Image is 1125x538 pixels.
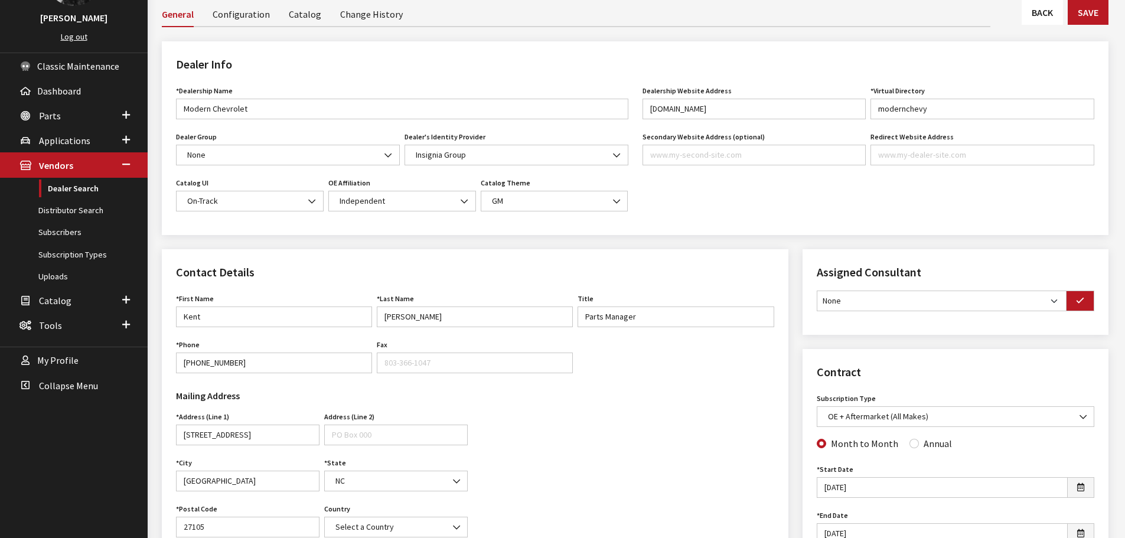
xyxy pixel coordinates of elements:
span: Independent [336,195,468,207]
span: Independent [328,191,476,211]
label: Dealer's Identity Provider [405,132,485,142]
button: Open date picker [1067,477,1094,498]
a: Change History [340,1,403,26]
h2: Contact Details [176,263,774,281]
h2: Contract [817,363,1094,381]
input: www.my-second-site.com [643,145,866,165]
span: OE + Aftermarket (All Makes) [817,406,1094,427]
span: Select a Country [332,521,460,533]
input: site-name [870,99,1094,119]
span: On-Track [184,195,316,207]
input: www.my-dealer-site.com [870,145,1094,165]
label: OE Affiliation [328,178,370,188]
span: Select a Country [324,517,468,537]
label: Postal Code [176,504,217,514]
label: End Date [817,510,848,521]
h2: Dealer Info [176,56,1094,73]
input: Rock Hill [176,471,319,491]
input: 153 South Oakland Avenue [176,425,319,445]
input: John [176,307,372,327]
input: 29730 [176,517,319,537]
label: Catalog Theme [481,178,530,188]
label: *Virtual Directory [870,86,925,96]
h2: Assigned Consultant [817,263,1094,281]
label: Title [578,294,594,304]
h3: [PERSON_NAME] [12,11,136,25]
label: Subscription Type [817,393,876,404]
span: Classic Maintenance [37,60,119,72]
input: 888-579-4458 [176,353,372,373]
span: Tools [39,319,62,331]
label: *Dealership Name [176,86,233,96]
label: Dealer Group [176,132,217,142]
button: Assign selected Consultant [1066,291,1094,311]
span: OE + Aftermarket (All Makes) [824,410,1087,423]
label: State [324,458,346,468]
input: My Dealer [176,99,628,119]
label: Last Name [377,294,414,304]
span: Collapse Menu [39,380,98,392]
label: Country [324,504,350,514]
a: General [162,1,194,27]
label: Start Date [817,464,853,475]
label: Month to Month [831,436,898,451]
span: Vendors [39,160,73,172]
label: Redirect Website Address [870,132,954,142]
input: 803-366-1047 [377,353,573,373]
span: Parts [39,110,61,122]
label: Phone [176,340,200,350]
span: On-Track [176,191,324,211]
input: Doe [377,307,573,327]
label: Secondary Website Address (optional) [643,132,765,142]
a: Configuration [213,1,270,26]
label: City [176,458,192,468]
input: www.my-dealer-site.com [643,99,866,119]
input: Manager [578,307,774,327]
h3: Mailing Address [176,389,468,403]
span: Applications [39,135,90,146]
input: PO Box 000 [324,425,468,445]
span: None [184,149,392,161]
label: First Name [176,294,214,304]
span: NC [332,475,460,487]
span: NC [324,471,468,491]
span: Insignia Group [412,149,621,161]
a: Log out [61,31,87,42]
span: Catalog [39,295,71,307]
label: Annual [924,436,952,451]
label: Fax [377,340,387,350]
span: None [176,145,400,165]
span: Insignia Group [405,145,628,165]
input: M/d/yyyy [817,477,1068,498]
span: Dashboard [37,85,81,97]
label: Catalog UI [176,178,208,188]
label: Address (Line 2) [324,412,374,422]
span: GM [481,191,628,211]
span: GM [488,195,621,207]
label: Address (Line 1) [176,412,229,422]
span: My Profile [37,355,79,367]
a: Catalog [289,1,321,26]
label: Dealership Website Address [643,86,732,96]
